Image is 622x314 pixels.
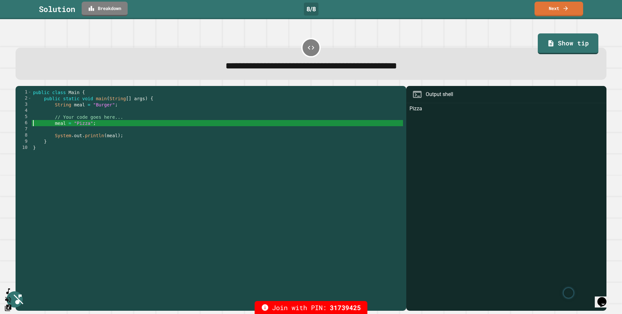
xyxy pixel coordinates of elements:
[16,145,32,151] div: 10
[535,2,583,16] a: Next
[330,303,361,312] span: 31739425
[28,95,31,102] span: Toggle code folding, rows 2 through 9
[538,33,598,54] a: Show tip
[82,2,128,16] a: Breakdown
[4,304,12,312] button: Change Music
[28,89,31,95] span: Toggle code folding, rows 1 through 10
[16,139,32,145] div: 9
[409,105,603,311] div: Pizza
[255,301,367,314] div: Join with PIN:
[16,89,32,95] div: 1
[16,126,32,132] div: 7
[304,3,318,16] div: 8 / 8
[16,95,32,102] div: 2
[16,132,32,139] div: 8
[39,3,75,15] div: Solution
[16,102,32,108] div: 3
[4,296,12,304] button: Unmute music
[595,288,616,308] iframe: chat widget
[4,287,12,296] button: SpeedDial basic example
[16,120,32,126] div: 6
[16,108,32,114] div: 4
[426,91,453,98] div: Output shell
[16,114,32,120] div: 5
